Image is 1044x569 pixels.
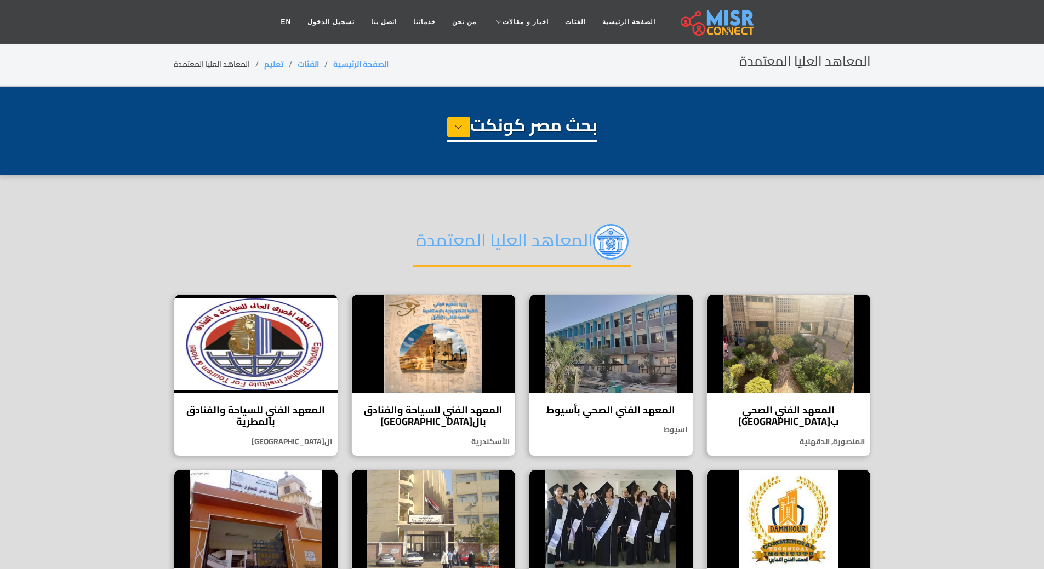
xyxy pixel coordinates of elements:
a: EN [273,12,300,32]
a: الفئات [298,57,319,71]
a: خدماتنا [405,12,444,32]
img: المعهد الفني التجاري بالمنصورة [352,470,515,568]
a: الصفحة الرئيسية [333,57,389,71]
p: المنصورة, الدقهلية [707,436,870,447]
a: المعهد الفني الصحي بأسيوط المعهد الفني الصحي بأسيوط اسيوط [522,294,700,456]
a: الفئات [557,12,594,32]
a: الصفحة الرئيسية [594,12,664,32]
a: اخبار و مقالات [484,12,557,32]
a: المعهد الفني الصحي بالمنصورة المعهد الفني الصحي ب[GEOGRAPHIC_DATA] المنصورة, الدقهلية [700,294,877,456]
span: اخبار و مقالات [503,17,549,27]
img: المعهد الفني التجاري بسوهاج [529,470,693,568]
p: ال[GEOGRAPHIC_DATA] [174,436,338,447]
a: تسجيل الدخول [299,12,362,32]
h4: المعهد الفني للسياحة والفنادق بال[GEOGRAPHIC_DATA] [360,404,507,428]
h2: المعاهد العليا المعتمدة [739,54,871,70]
a: المعهد الفني للسياحة والفنادق بالإسكندرية المعهد الفني للسياحة والفنادق بال[GEOGRAPHIC_DATA] الأس... [345,294,522,456]
a: اتصل بنا [363,12,405,32]
h4: المعهد الفني الصحي بأسيوط [538,404,684,416]
img: FbDy15iPXxA2RZqtQvVH.webp [593,224,629,260]
a: من نحن [444,12,484,32]
img: المعهد الفني التجاري بدمنهور [707,470,870,568]
a: المعهد الفني للسياحة والفنادق بالمطرية المعهد الفني للسياحة والفنادق بالمطرية ال[GEOGRAPHIC_DATA] [167,294,345,456]
p: اسيوط [529,424,693,435]
img: main.misr_connect [681,8,754,36]
h2: المعاهد العليا المعتمدة [413,224,631,267]
h4: المعهد الفني الصحي ب[GEOGRAPHIC_DATA] [715,404,862,428]
li: المعاهد العليا المعتمدة [174,59,264,70]
h1: بحث مصر كونكت [447,114,597,142]
img: المعهد الفني للسياحة والفنادق بالإسكندرية [352,295,515,393]
a: تعليم [264,57,283,71]
p: الأسكندرية [352,436,515,447]
img: المعهد الفني الصحي بأسيوط [529,295,693,393]
img: المعهد الفني الصحي بالمنصورة [707,295,870,393]
img: المعهد الفني التجاري بطنطا [174,470,338,568]
h4: المعهد الفني للسياحة والفنادق بالمطرية [182,404,329,428]
img: المعهد الفني للسياحة والفنادق بالمطرية [174,295,338,393]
